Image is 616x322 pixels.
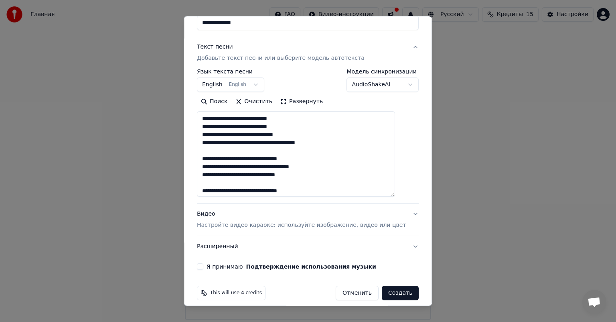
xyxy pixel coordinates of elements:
[197,236,419,257] button: Расширенный
[207,264,376,269] label: Я принимаю
[197,37,419,69] button: Текст песниДобавьте текст песни или выберите модель автотекста
[347,69,419,74] label: Модель синхронизации
[232,95,277,108] button: Очистить
[197,210,406,229] div: Видео
[336,286,379,300] button: Отменить
[197,204,419,236] button: ВидеоНастройте видео караоке: используйте изображение, видео или цвет
[246,264,376,269] button: Я принимаю
[197,69,264,74] label: Язык текста песни
[382,286,419,300] button: Создать
[210,290,262,296] span: This will use 4 credits
[197,54,365,62] p: Добавьте текст песни или выберите модель автотекста
[197,43,233,51] div: Текст песни
[197,95,231,108] button: Поиск
[197,221,406,229] p: Настройте видео караоке: используйте изображение, видео или цвет
[197,69,419,203] div: Текст песниДобавьте текст песни или выберите модель автотекста
[276,95,327,108] button: Развернуть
